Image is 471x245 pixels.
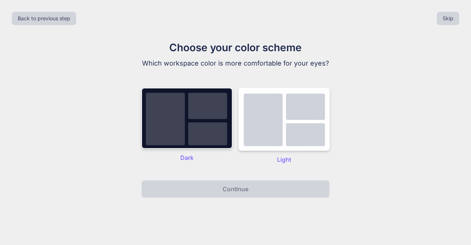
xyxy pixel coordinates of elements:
[12,12,76,25] button: Back to previous step
[141,180,330,198] button: Continue
[238,88,330,151] img: dark
[141,88,233,149] img: dark
[223,185,248,193] p: Continue
[437,12,459,25] button: Skip
[238,155,330,164] p: Light
[112,40,359,55] h1: Choose your color scheme
[112,58,359,69] p: Which workspace color is more comfortable for your eyes?
[141,153,233,162] p: Dark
